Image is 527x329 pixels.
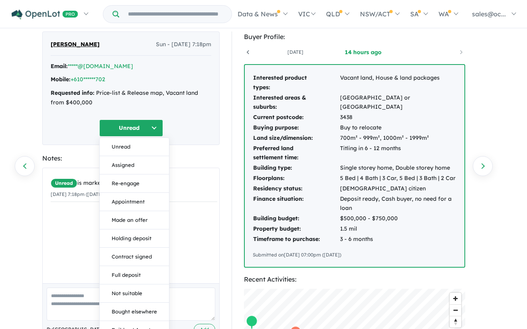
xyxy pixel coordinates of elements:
[99,119,163,137] button: Unread
[253,123,340,133] td: Buying purpose:
[100,138,169,156] button: Unread
[340,73,456,93] td: Vacant land, House & land packages
[100,303,169,321] button: Bought elsewhere
[51,191,105,197] small: [DATE] 7:18pm ([DATE])
[340,234,456,245] td: 3 - 6 months
[156,40,211,49] span: Sun - [DATE] 7:18pm
[51,178,217,188] div: is marked.
[51,63,68,70] strong: Email:
[253,184,340,194] td: Residency status:
[51,89,94,96] strong: Requested info:
[450,316,461,327] button: Reset bearing to north
[340,143,456,163] td: Titling in 6 - 12 months
[253,163,340,173] td: Building type:
[262,48,329,56] a: [DATE]
[340,224,456,234] td: 1.5 mil
[340,173,456,184] td: 5 Bed | 4 Bath | 3 Car, 5 Bed | 3 Bath | 2 Car
[100,266,169,284] button: Full deposit
[244,31,465,42] div: Buyer Profile:
[253,112,340,123] td: Current postcode:
[450,304,461,316] button: Zoom out
[253,234,340,245] td: Timeframe to purchase:
[51,76,71,83] strong: Mobile:
[253,173,340,184] td: Floorplans:
[340,194,456,214] td: Deposit ready, Cash buyer, no need for a loan
[253,143,340,163] td: Preferred land settlement time:
[100,284,169,303] button: Not suitable
[121,6,230,23] input: Try estate name, suburb, builder or developer
[253,133,340,143] td: Land size/dimension:
[51,40,100,49] span: [PERSON_NAME]
[42,153,220,164] div: Notes:
[244,274,465,285] div: Recent Activities:
[253,213,340,224] td: Building budget:
[450,293,461,304] button: Zoom in
[340,112,456,123] td: 3438
[450,316,461,327] span: Reset bearing to north
[472,10,506,18] span: sales@oc...
[253,224,340,234] td: Property budget:
[340,184,456,194] td: [DEMOGRAPHIC_DATA] citizen
[253,251,456,259] div: Submitted on [DATE] 07:00pm ([DATE])
[51,178,77,188] span: Unread
[100,174,169,193] button: Re-engage
[100,248,169,266] button: Contract signed
[100,211,169,229] button: Made an offer
[12,10,78,20] img: Openlot PRO Logo White
[340,93,456,113] td: [GEOGRAPHIC_DATA] or [GEOGRAPHIC_DATA]
[253,93,340,113] td: Interested areas & suburbs:
[51,88,211,108] div: Price-list & Release map, Vacant land from $400,000
[253,73,340,93] td: Interested product types:
[100,156,169,174] button: Assigned
[329,48,397,56] a: 14 hours ago
[100,193,169,211] button: Appointment
[100,229,169,248] button: Holding deposit
[340,133,456,143] td: 700m² - 999m², 1000m² - 1999m²
[340,213,456,224] td: $500,000 - $750,000
[340,123,456,133] td: Buy to relocate
[340,163,456,173] td: Single storey home, Double storey home
[253,194,340,214] td: Finance situation:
